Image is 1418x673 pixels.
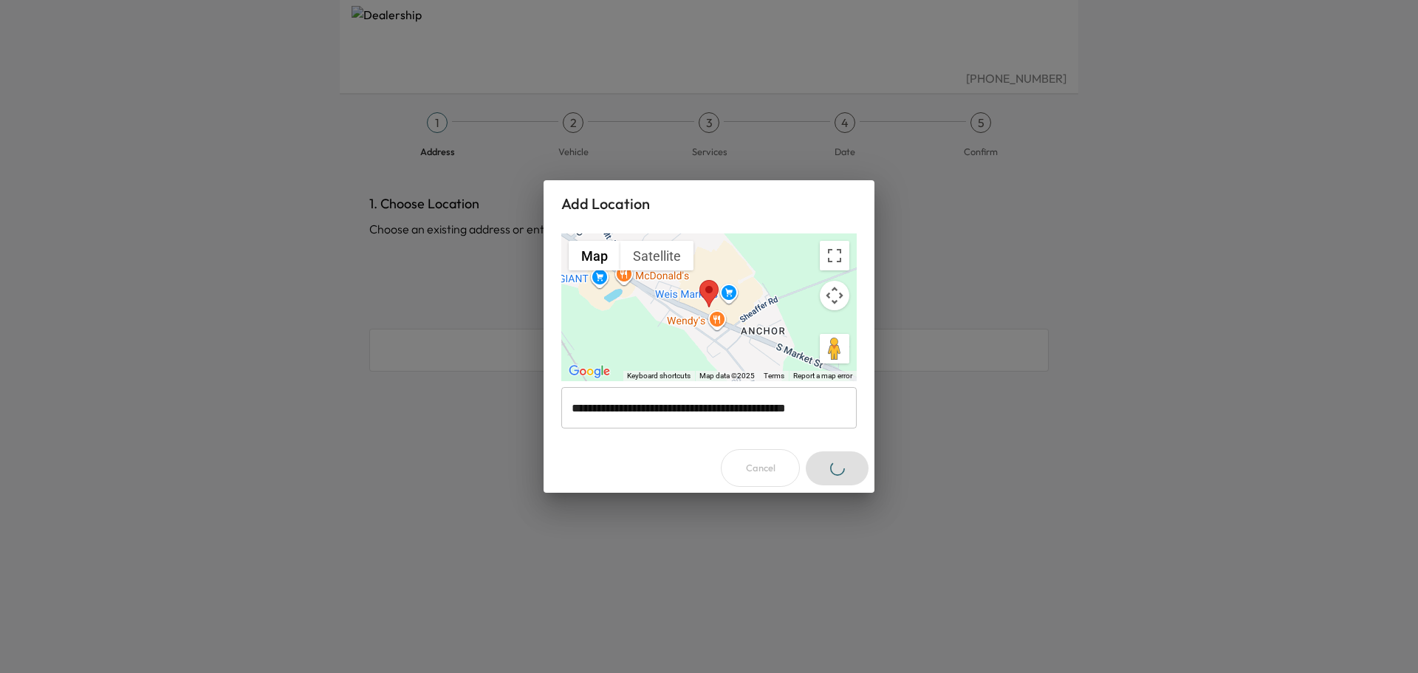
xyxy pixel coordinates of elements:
[820,334,849,363] button: Drag Pegman onto the map to open Street View
[620,241,693,270] button: Show satellite imagery
[820,281,849,310] button: Map camera controls
[544,180,874,228] h2: Add Location
[565,362,614,381] a: Open this area in Google Maps (opens a new window)
[699,372,755,380] span: Map data ©2025
[627,371,691,381] button: Keyboard shortcuts
[820,241,849,270] button: Toggle fullscreen view
[569,241,620,270] button: Show street map
[793,372,852,380] a: Report a map error
[565,362,614,381] img: Google
[764,372,784,380] a: Terms (opens in new tab)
